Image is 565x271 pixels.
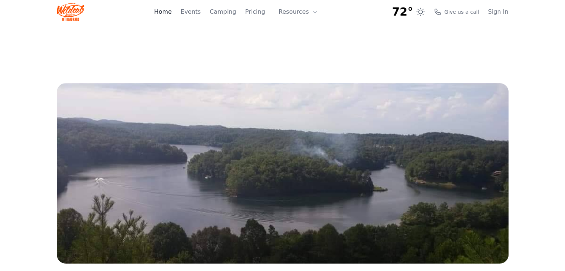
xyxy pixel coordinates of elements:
[444,8,479,16] span: Give us a call
[434,8,479,16] a: Give us a call
[210,7,236,16] a: Camping
[154,7,172,16] a: Home
[274,4,322,19] button: Resources
[245,7,265,16] a: Pricing
[488,7,509,16] a: Sign In
[181,7,201,16] a: Events
[57,3,85,21] img: Wildcat Logo
[392,5,413,19] span: 72°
